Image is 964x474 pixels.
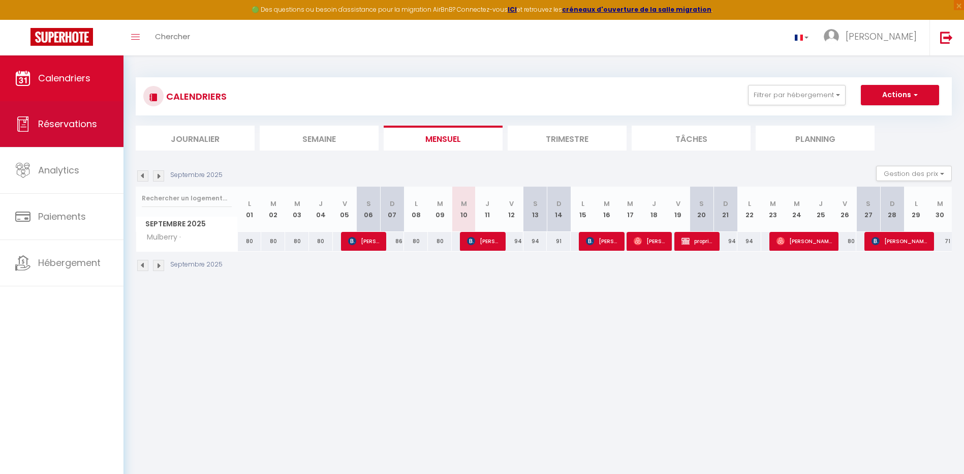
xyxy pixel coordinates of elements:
[713,232,737,251] div: 94
[437,199,443,209] abbr: M
[928,232,952,251] div: 71
[915,199,918,209] abbr: L
[428,187,452,232] th: 09
[756,126,875,151] li: Planning
[136,126,255,151] li: Journalier
[723,199,728,209] abbr: D
[138,232,183,243] span: Mulberry ·
[634,231,666,251] span: [PERSON_NAME]
[381,187,405,232] th: 07
[676,199,680,209] abbr: V
[461,199,467,209] abbr: M
[872,231,927,251] span: [PERSON_NAME]
[819,199,823,209] abbr: J
[547,232,571,251] div: 91
[384,126,503,151] li: Mensuel
[348,231,380,251] span: [PERSON_NAME][DATE]
[170,260,223,270] p: Septembre 2025
[699,199,704,209] abbr: S
[904,187,928,232] th: 29
[238,232,262,251] div: 80
[136,217,237,231] span: Septembre 2025
[38,256,101,269] span: Hébergement
[248,199,251,209] abbr: L
[509,199,514,209] abbr: V
[343,199,347,209] abbr: V
[652,199,656,209] abbr: J
[632,126,751,151] li: Tâches
[748,85,846,105] button: Filtrer par hébergement
[476,187,500,232] th: 11
[38,117,97,130] span: Réservations
[294,199,300,209] abbr: M
[816,20,929,55] a: ... [PERSON_NAME]
[381,232,405,251] div: 86
[270,199,276,209] abbr: M
[856,187,880,232] th: 27
[770,199,776,209] abbr: M
[937,199,943,209] abbr: M
[890,199,895,209] abbr: D
[467,231,499,251] span: [PERSON_NAME]
[737,187,761,232] th: 22
[508,126,627,151] li: Trimestre
[309,187,333,232] th: 04
[846,30,917,43] span: [PERSON_NAME]
[595,187,618,232] th: 16
[547,187,571,232] th: 14
[38,164,79,176] span: Analytics
[928,187,952,232] th: 30
[500,187,523,232] th: 12
[748,199,751,209] abbr: L
[586,231,618,251] span: [PERSON_NAME]
[366,199,371,209] abbr: S
[261,187,285,232] th: 02
[809,187,833,232] th: 25
[500,232,523,251] div: 94
[452,187,476,232] th: 10
[238,187,262,232] th: 01
[833,187,857,232] th: 26
[523,232,547,251] div: 94
[776,231,832,251] span: [PERSON_NAME]
[390,199,395,209] abbr: D
[508,5,517,14] strong: ICI
[30,28,93,46] img: Super Booking
[940,31,953,44] img: logout
[285,232,309,251] div: 80
[533,199,538,209] abbr: S
[833,232,857,251] div: 80
[309,232,333,251] div: 80
[8,4,39,35] button: Ouvrir le widget de chat LiveChat
[38,72,90,84] span: Calendriers
[523,187,547,232] th: 13
[556,199,562,209] abbr: D
[866,199,870,209] abbr: S
[876,166,952,181] button: Gestion des prix
[357,187,381,232] th: 06
[713,187,737,232] th: 21
[627,199,633,209] abbr: M
[415,199,418,209] abbr: L
[843,199,847,209] abbr: V
[571,187,595,232] th: 15
[618,187,642,232] th: 17
[260,126,379,151] li: Semaine
[333,187,357,232] th: 05
[604,199,610,209] abbr: M
[861,85,939,105] button: Actions
[737,232,761,251] div: 94
[642,187,666,232] th: 18
[170,170,223,180] p: Septembre 2025
[404,232,428,251] div: 80
[761,187,785,232] th: 23
[147,20,198,55] a: Chercher
[681,231,713,251] span: proprietaitre séjour
[666,187,690,232] th: 19
[38,210,86,223] span: Paiements
[794,199,800,209] abbr: M
[155,31,190,42] span: Chercher
[785,187,809,232] th: 24
[562,5,711,14] a: créneaux d'ouverture de la salle migration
